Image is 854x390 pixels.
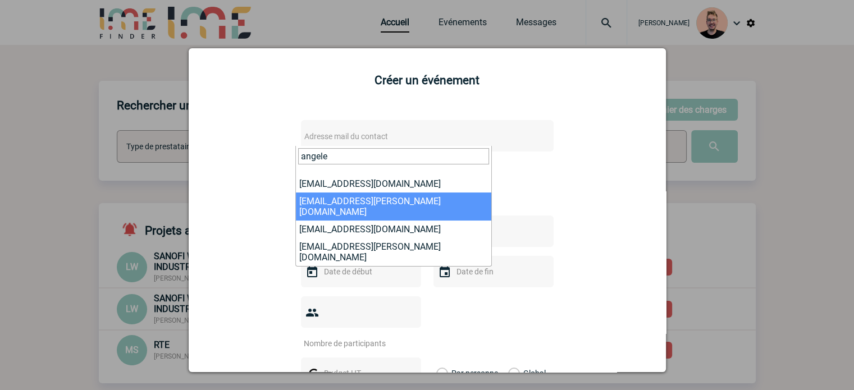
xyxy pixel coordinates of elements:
li: [EMAIL_ADDRESS][DOMAIN_NAME] [296,221,491,238]
span: Adresse mail du contact [304,132,388,141]
li: [EMAIL_ADDRESS][PERSON_NAME][DOMAIN_NAME] [296,238,491,266]
h2: Créer un événement [203,74,652,87]
label: Par personne [436,357,449,389]
li: [EMAIL_ADDRESS][PERSON_NAME][DOMAIN_NAME] [296,192,491,221]
input: Nombre de participants [301,336,407,351]
input: Budget HT [321,366,399,380]
li: [EMAIL_ADDRESS][DOMAIN_NAME] [296,175,491,192]
input: Date de fin [454,264,531,279]
input: Date de début [321,264,399,279]
label: Global [508,357,515,389]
